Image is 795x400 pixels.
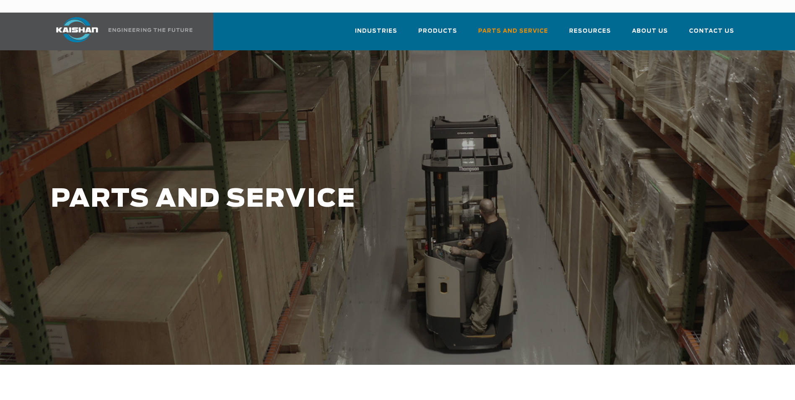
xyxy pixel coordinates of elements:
[51,185,627,213] h1: PARTS AND SERVICE
[478,26,548,36] span: Parts and Service
[478,20,548,49] a: Parts and Service
[109,28,192,32] img: Engineering the future
[632,26,668,36] span: About Us
[569,26,611,36] span: Resources
[355,20,397,49] a: Industries
[418,26,457,36] span: Products
[689,26,734,36] span: Contact Us
[46,13,194,50] a: Kaishan USA
[355,26,397,36] span: Industries
[46,17,109,42] img: kaishan logo
[418,20,457,49] a: Products
[569,20,611,49] a: Resources
[689,20,734,49] a: Contact Us
[632,20,668,49] a: About Us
